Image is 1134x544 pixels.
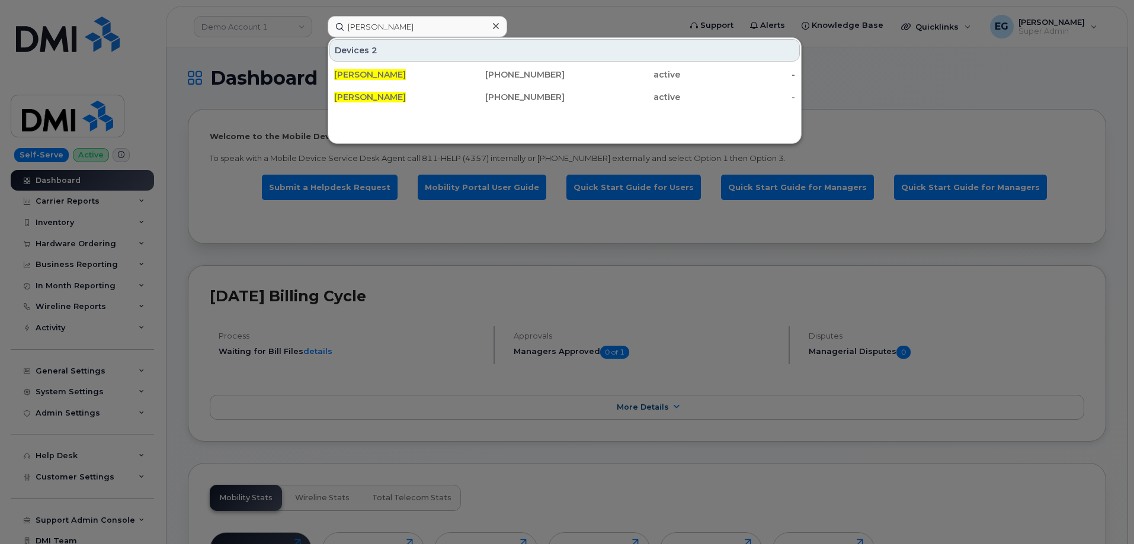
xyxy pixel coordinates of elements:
[371,44,377,56] span: 2
[329,86,800,108] a: [PERSON_NAME][PHONE_NUMBER]active-
[565,91,680,103] div: active
[329,39,800,62] div: Devices
[680,91,796,103] div: -
[334,92,406,102] span: [PERSON_NAME]
[680,69,796,81] div: -
[450,91,565,103] div: [PHONE_NUMBER]
[329,64,800,85] a: [PERSON_NAME][PHONE_NUMBER]active-
[334,69,406,80] span: [PERSON_NAME]
[565,69,680,81] div: active
[450,69,565,81] div: [PHONE_NUMBER]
